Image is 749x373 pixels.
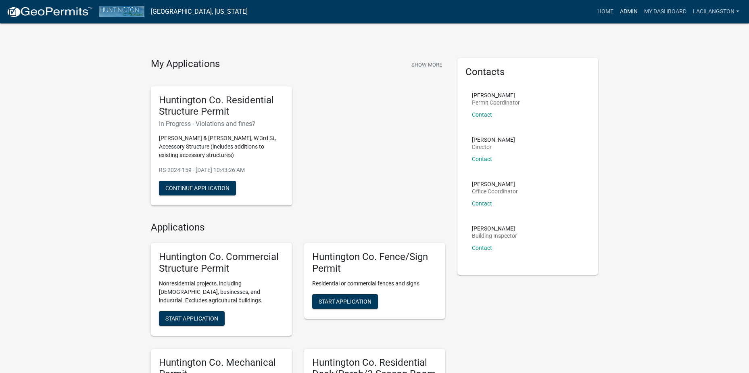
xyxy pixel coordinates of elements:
[472,144,515,150] p: Director
[472,100,520,105] p: Permit Coordinator
[159,94,284,118] h5: Huntington Co. Residential Structure Permit
[159,166,284,174] p: RS-2024-159 - [DATE] 10:43:26 AM
[151,58,220,70] h4: My Applications
[159,279,284,305] p: Nonresidential projects, including [DEMOGRAPHIC_DATA], businesses, and industrial. Excludes agric...
[472,226,517,231] p: [PERSON_NAME]
[617,4,641,19] a: Admin
[159,251,284,275] h5: Huntington Co. Commercial Structure Permit
[408,58,445,71] button: Show More
[472,245,492,251] a: Contact
[465,66,590,78] h5: Contacts
[641,4,690,19] a: My Dashboard
[594,4,617,19] a: Home
[690,4,743,19] a: LaciLangston
[472,181,518,187] p: [PERSON_NAME]
[472,92,520,98] p: [PERSON_NAME]
[472,156,492,162] a: Contact
[159,181,236,195] button: Continue Application
[472,137,515,142] p: [PERSON_NAME]
[472,200,492,207] a: Contact
[159,134,284,159] p: [PERSON_NAME] & [PERSON_NAME], W 3rd St, Accessory Structure (includes additions to existing acce...
[312,294,378,309] button: Start Application
[319,298,371,304] span: Start Application
[151,5,248,19] a: [GEOGRAPHIC_DATA], [US_STATE]
[99,6,144,17] img: Huntington County, Indiana
[165,315,218,321] span: Start Application
[312,279,437,288] p: Residential or commercial fences and signs
[151,222,445,233] h4: Applications
[472,111,492,118] a: Contact
[159,120,284,128] h6: In Progress - Violations and fines?
[159,311,225,326] button: Start Application
[312,251,437,275] h5: Huntington Co. Fence/Sign Permit
[472,189,518,194] p: Office Coordinator
[472,233,517,239] p: Building Inspector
